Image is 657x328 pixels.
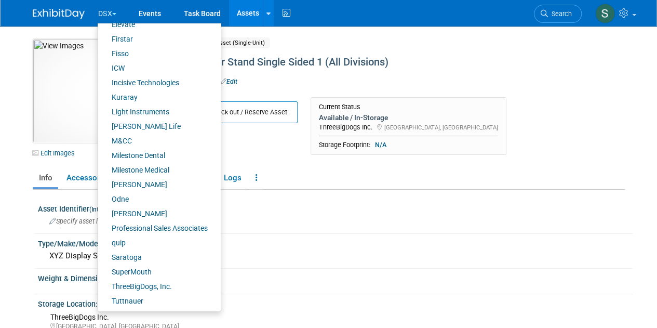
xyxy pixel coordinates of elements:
[98,134,213,148] a: M&CC
[38,201,633,214] div: Asset Identifier :
[89,206,140,213] small: (Internal Asset Id)
[60,169,116,187] a: Accessories
[98,90,213,104] a: Kuraray
[98,148,213,163] a: Milestone Dental
[50,313,109,321] span: ThreeBigDogs Inc.
[98,46,213,61] a: Fisso
[98,279,213,294] a: ThreeBigDogs, Inc.
[98,235,213,250] a: quip
[372,140,390,150] span: N/A
[98,206,213,221] a: [PERSON_NAME]
[98,265,213,279] a: SuperMouth
[319,113,498,122] div: Available / In-Storage
[98,61,213,75] a: ICW
[191,37,270,48] span: Capital Asset (Single-Unit)
[98,17,213,32] a: Elevate
[46,248,625,264] div: XYZ Display Stock #: WS2592
[384,124,498,131] span: [GEOGRAPHIC_DATA], [GEOGRAPHIC_DATA]
[33,39,170,143] img: View Images
[98,163,213,177] a: Milestone Medical
[98,75,213,90] a: Incisive Technologies
[98,177,213,192] a: [PERSON_NAME]
[98,250,213,265] a: Saratoga
[548,10,572,18] span: Search
[38,271,633,285] div: Weight & Dimensions
[98,104,213,119] a: Light Instruments
[98,221,213,235] a: Professional Sales Associates
[38,236,633,249] div: Type/Make/Model:
[33,147,79,160] a: Edit Images
[98,119,213,134] a: [PERSON_NAME] Life
[319,140,498,150] div: Storage Footprint:
[218,169,247,187] a: Logs
[38,296,633,310] div: Storage Location:
[319,123,372,131] span: ThreeBigDogs Inc.
[534,5,582,23] a: Search
[49,217,122,225] span: Specify asset identifier
[188,53,581,72] div: Banner Stand Single Sided 1 (All Divisions)
[191,101,298,123] button: Check out / Reserve Asset
[33,9,85,19] img: ExhibitDay
[98,294,213,308] a: Tuttnauer
[595,4,615,23] img: Sam Murphy
[220,78,237,85] a: Edit
[98,192,213,206] a: Odne
[191,77,581,95] div: Tags
[98,32,213,46] a: Firstar
[319,103,498,111] div: Current Status
[33,169,58,187] a: Info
